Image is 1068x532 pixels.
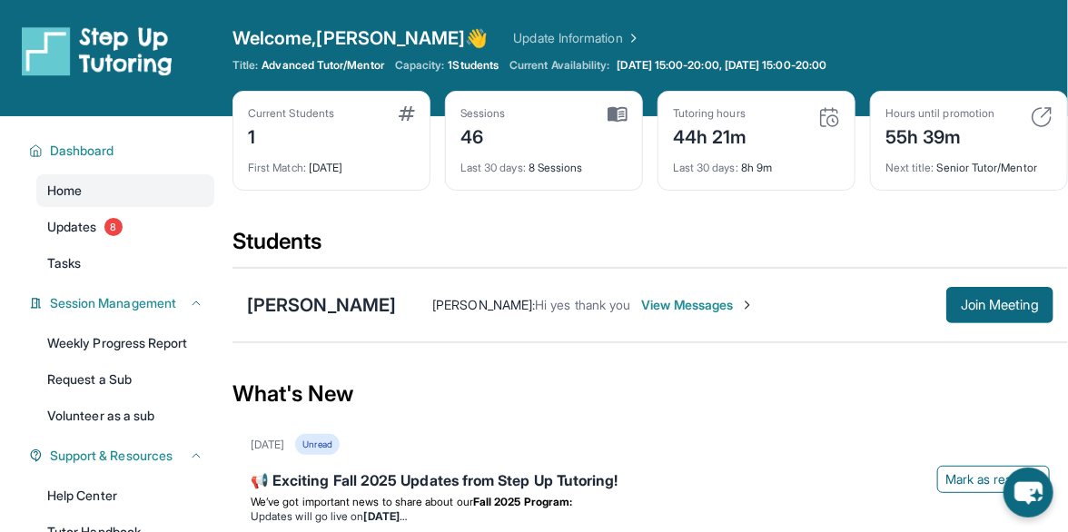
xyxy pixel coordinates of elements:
a: Weekly Progress Report [36,327,214,360]
span: Dashboard [50,142,114,160]
span: Mark as read [945,470,1020,488]
span: Advanced Tutor/Mentor [262,58,383,73]
span: Support & Resources [50,447,173,465]
span: Hi yes thank you [535,297,630,312]
span: Home [47,182,82,200]
span: We’ve got important news to share about our [251,495,473,508]
a: Help Center [36,479,214,512]
div: What's New [232,354,1068,434]
span: Current Availability: [509,58,609,73]
strong: Fall 2025 Program: [473,495,572,508]
div: Unread [295,434,339,455]
span: Next title : [885,161,934,174]
span: [PERSON_NAME] : [432,297,535,312]
span: Updates [47,218,97,236]
span: Session Management [50,294,176,312]
strong: [DATE] [364,509,407,523]
li: Updates will go live on [251,509,1050,524]
a: Request a Sub [36,363,214,396]
span: Last 30 days : [673,161,738,174]
div: Current Students [248,106,334,121]
button: Mark as read [937,466,1050,493]
span: Join Meeting [961,300,1039,310]
img: Chevron-Right [740,298,755,312]
a: Tasks [36,247,214,280]
span: Title: [232,58,258,73]
button: Dashboard [43,142,203,160]
img: card [1031,106,1053,128]
div: 55h 39m [885,121,994,150]
div: [DATE] [248,150,415,175]
a: Home [36,174,214,207]
button: Join Meeting [946,287,1053,323]
img: card [399,106,415,121]
div: 46 [460,121,506,150]
span: View Messages [641,296,755,314]
a: [DATE] 15:00-20:00, [DATE] 15:00-20:00 [614,58,831,73]
div: Senior Tutor/Mentor [885,150,1053,175]
span: Last 30 days : [460,161,526,174]
div: [PERSON_NAME] [247,292,396,318]
div: 8 Sessions [460,150,628,175]
span: 1 Students [449,58,499,73]
button: Session Management [43,294,203,312]
div: 1 [248,121,334,150]
img: card [818,106,840,128]
button: chat-button [1004,468,1053,517]
span: Welcome, [PERSON_NAME] 👋 [232,25,489,51]
div: Students [232,227,1068,267]
div: [DATE] [251,438,284,452]
a: Updates8 [36,211,214,243]
button: Support & Resources [43,447,203,465]
a: Volunteer as a sub [36,399,214,432]
span: 8 [104,218,123,236]
span: First Match : [248,161,306,174]
div: Tutoring hours [673,106,747,121]
span: Tasks [47,254,81,272]
div: 📢 Exciting Fall 2025 Updates from Step Up Tutoring! [251,469,1050,495]
div: 8h 9m [673,150,840,175]
div: Hours until promotion [885,106,994,121]
div: Sessions [460,106,506,121]
span: [DATE] 15:00-20:00, [DATE] 15:00-20:00 [618,58,827,73]
img: logo [22,25,173,76]
div: 44h 21m [673,121,747,150]
img: Chevron Right [623,29,641,47]
span: Capacity: [395,58,445,73]
img: card [608,106,628,123]
a: Update Information [514,29,641,47]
